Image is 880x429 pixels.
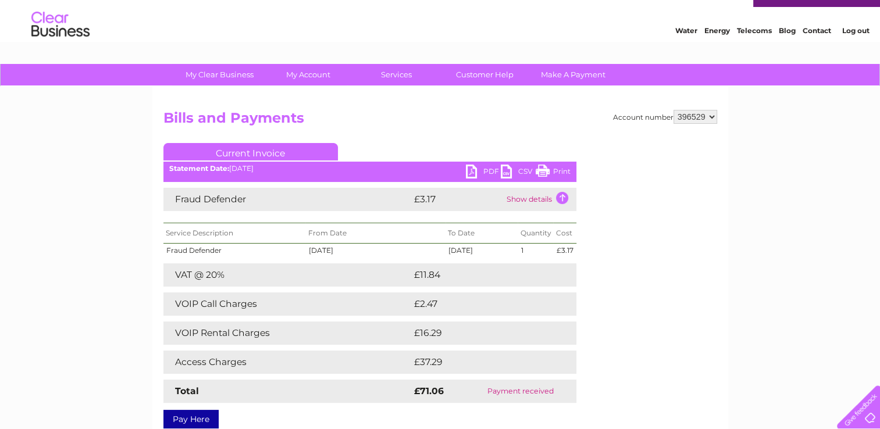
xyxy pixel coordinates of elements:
td: 1 [518,244,553,258]
a: Services [348,64,444,85]
a: Current Invoice [163,143,338,160]
a: Blog [779,49,796,58]
td: Show details [504,188,576,211]
td: Fraud Defender [163,244,306,258]
a: PDF [466,165,501,181]
a: Energy [704,49,730,58]
a: CSV [501,165,536,181]
b: Statement Date: [169,164,229,173]
th: From Date [305,223,445,244]
a: Water [675,49,697,58]
a: Log out [842,49,869,58]
td: £37.29 [411,351,553,374]
td: Fraud Defender [163,188,411,211]
th: Quantity [518,223,553,244]
td: [DATE] [446,244,518,258]
td: VOIP Rental Charges [163,321,411,345]
td: £3.17 [411,188,504,211]
a: Customer Help [437,64,533,85]
a: 0333 014 3131 [661,6,741,20]
a: Contact [803,49,831,58]
a: Pay Here [163,410,219,428]
div: [DATE] [163,165,576,173]
th: Cost [553,223,576,244]
td: £16.29 [411,321,552,345]
h2: Bills and Payments [163,110,717,132]
td: VOIP Call Charges [163,292,411,316]
img: logo.png [31,30,90,66]
td: Access Charges [163,351,411,374]
strong: £71.06 [414,385,444,396]
td: [DATE] [305,244,445,258]
td: £2.47 [411,292,549,316]
a: Make A Payment [525,64,621,85]
div: Account number [613,110,717,124]
th: To Date [446,223,518,244]
a: My Clear Business [172,64,268,85]
td: £11.84 [411,263,551,287]
div: Clear Business is a trading name of Verastar Limited (registered in [GEOGRAPHIC_DATA] No. 3667643... [166,6,715,56]
td: Payment received [465,380,576,403]
td: VAT @ 20% [163,263,411,287]
td: £3.17 [553,244,576,258]
a: Print [536,165,571,181]
th: Service Description [163,223,306,244]
strong: Total [175,385,199,396]
a: My Account [260,64,356,85]
a: Telecoms [737,49,772,58]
